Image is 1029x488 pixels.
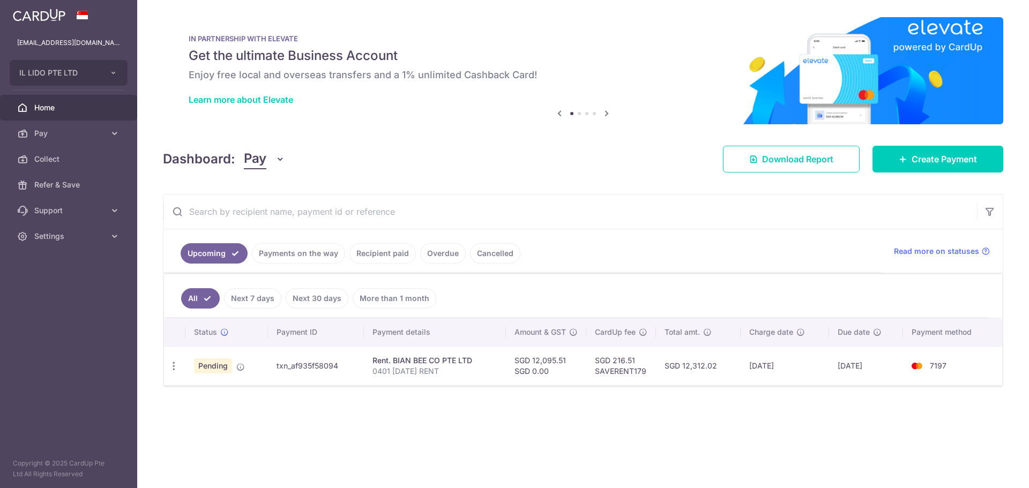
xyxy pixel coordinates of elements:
[194,358,232,373] span: Pending
[749,327,793,337] span: Charge date
[349,243,416,264] a: Recipient paid
[894,246,979,257] span: Read more on statuses
[244,149,285,169] button: Pay
[829,346,903,385] td: [DATE]
[762,153,833,166] span: Download Report
[34,154,105,164] span: Collect
[244,149,266,169] span: Pay
[189,47,978,64] h5: Get the ultimate Business Account
[372,355,497,366] div: Rent. BIAN BEE CO PTE LTD
[470,243,520,264] a: Cancelled
[34,102,105,113] span: Home
[252,243,345,264] a: Payments on the way
[506,346,586,385] td: SGD 12,095.51 SGD 0.00
[930,361,946,370] span: 7197
[595,327,636,337] span: CardUp fee
[656,346,741,385] td: SGD 12,312.02
[838,327,870,337] span: Due date
[189,69,978,81] h6: Enjoy free local and overseas transfers and a 1% unlimited Cashback Card!
[741,346,829,385] td: [DATE]
[34,128,105,139] span: Pay
[268,318,364,346] th: Payment ID
[17,37,120,48] p: [EMAIL_ADDRESS][DOMAIN_NAME]
[912,153,977,166] span: Create Payment
[194,327,217,337] span: Status
[10,60,128,86] button: IL LIDO PTE LTD
[873,146,1003,172] a: Create Payment
[364,318,506,346] th: Payment details
[181,243,248,264] a: Upcoming
[13,9,65,21] img: CardUp
[723,146,860,172] a: Download Report
[163,17,1003,124] img: Renovation banner
[586,346,656,385] td: SGD 216.51 SAVERENT179
[268,346,364,385] td: txn_af935f58094
[163,194,977,229] input: Search by recipient name, payment id or reference
[34,179,105,190] span: Refer & Save
[903,318,1002,346] th: Payment method
[19,67,99,78] span: IL LIDO PTE LTD
[420,243,466,264] a: Overdue
[514,327,566,337] span: Amount & GST
[163,149,235,169] h4: Dashboard:
[181,288,220,309] a: All
[894,246,990,257] a: Read more on statuses
[665,327,700,337] span: Total amt.
[286,288,348,309] a: Next 30 days
[189,94,293,105] a: Learn more about Elevate
[372,366,497,377] p: 0401 [DATE] RENT
[224,288,281,309] a: Next 7 days
[34,205,105,216] span: Support
[189,34,978,43] p: IN PARTNERSHIP WITH ELEVATE
[353,288,436,309] a: More than 1 month
[34,231,105,242] span: Settings
[906,359,928,372] img: Bank Card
